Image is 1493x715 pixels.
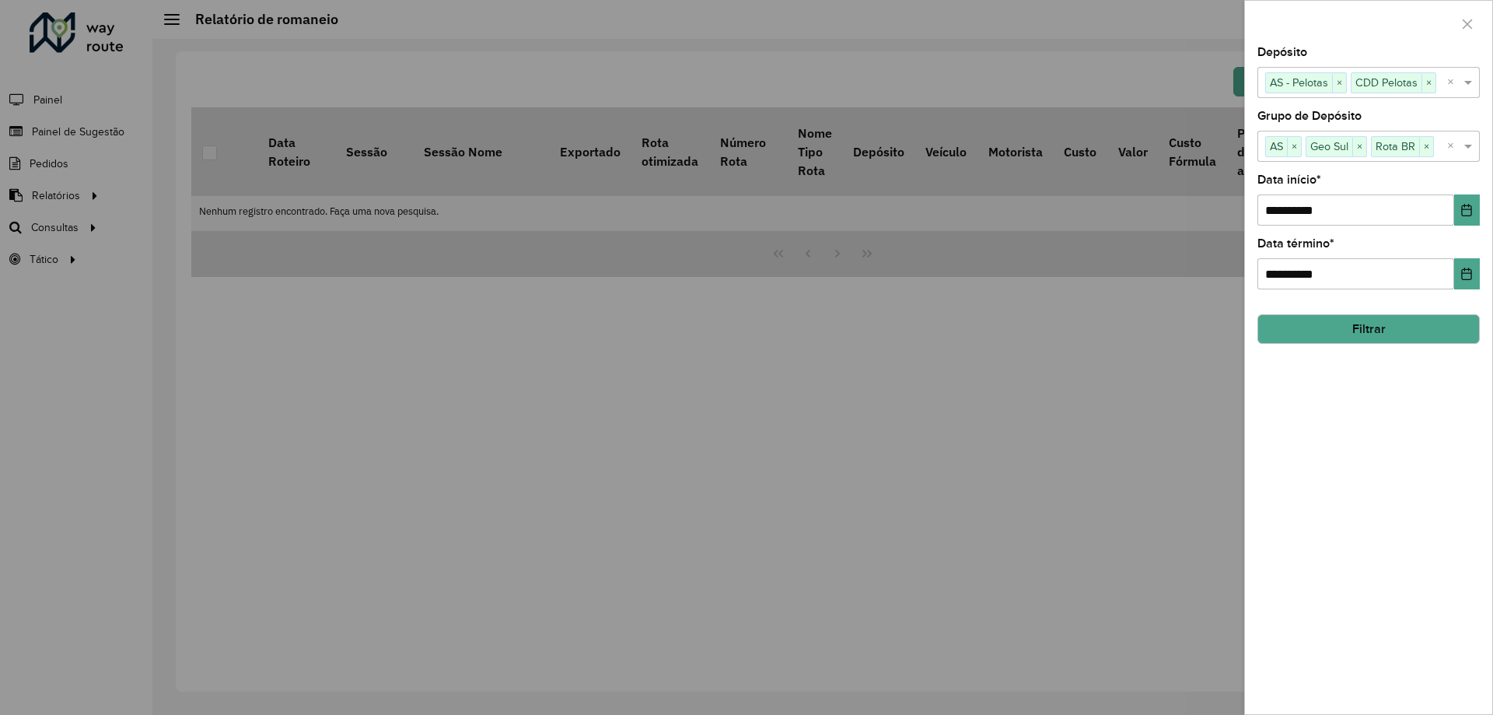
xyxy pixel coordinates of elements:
[1447,73,1460,92] span: Clear all
[1266,137,1287,156] span: AS
[1421,74,1435,93] span: ×
[1257,107,1362,125] label: Grupo de Depósito
[1454,258,1480,289] button: Choose Date
[1372,137,1419,156] span: Rota BR
[1306,137,1352,156] span: Geo Sul
[1266,73,1332,92] span: AS - Pelotas
[1352,138,1366,156] span: ×
[1257,314,1480,344] button: Filtrar
[1454,195,1480,226] button: Choose Date
[1257,170,1321,189] label: Data início
[1257,234,1334,253] label: Data término
[1287,138,1301,156] span: ×
[1419,138,1433,156] span: ×
[1332,74,1346,93] span: ×
[1257,43,1307,61] label: Depósito
[1447,137,1460,156] span: Clear all
[1351,73,1421,92] span: CDD Pelotas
